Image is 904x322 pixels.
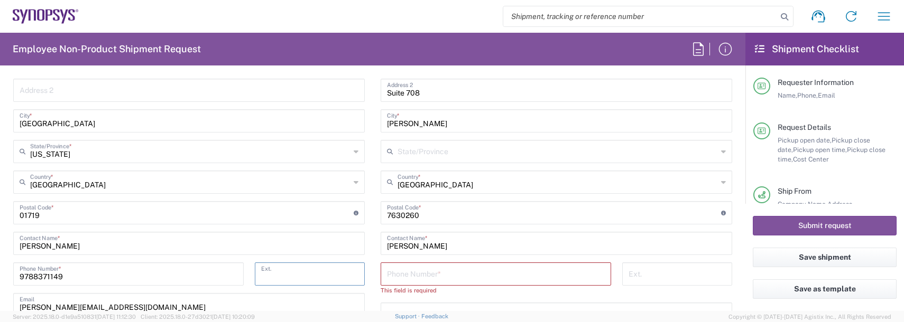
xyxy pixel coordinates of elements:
span: Server: 2025.18.0-d1e9a510831 [13,314,136,320]
span: Pickup open date, [778,136,832,144]
span: Name, [778,91,797,99]
a: Feedback [421,313,448,319]
div: This field is required [381,286,611,295]
h2: Employee Non-Product Shipment Request [13,43,201,55]
button: Save as template [753,279,897,299]
span: Cost Center [793,155,829,163]
span: Client: 2025.18.0-27d3021 [141,314,255,320]
h2: Shipment Checklist [755,43,859,55]
span: Company Name, [778,200,827,208]
a: Support [395,313,421,319]
span: [DATE] 11:12:30 [96,314,136,320]
span: Phone, [797,91,818,99]
span: Email [818,91,835,99]
span: [DATE] 10:20:09 [212,314,255,320]
input: Shipment, tracking or reference number [503,6,777,26]
button: Submit request [753,216,897,235]
span: Request Details [778,123,831,131]
span: Requester Information [778,78,854,87]
button: Save shipment [753,248,897,267]
span: Ship From [778,187,811,195]
span: Copyright © [DATE]-[DATE] Agistix Inc., All Rights Reserved [728,312,891,321]
span: Pickup open time, [793,146,847,154]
